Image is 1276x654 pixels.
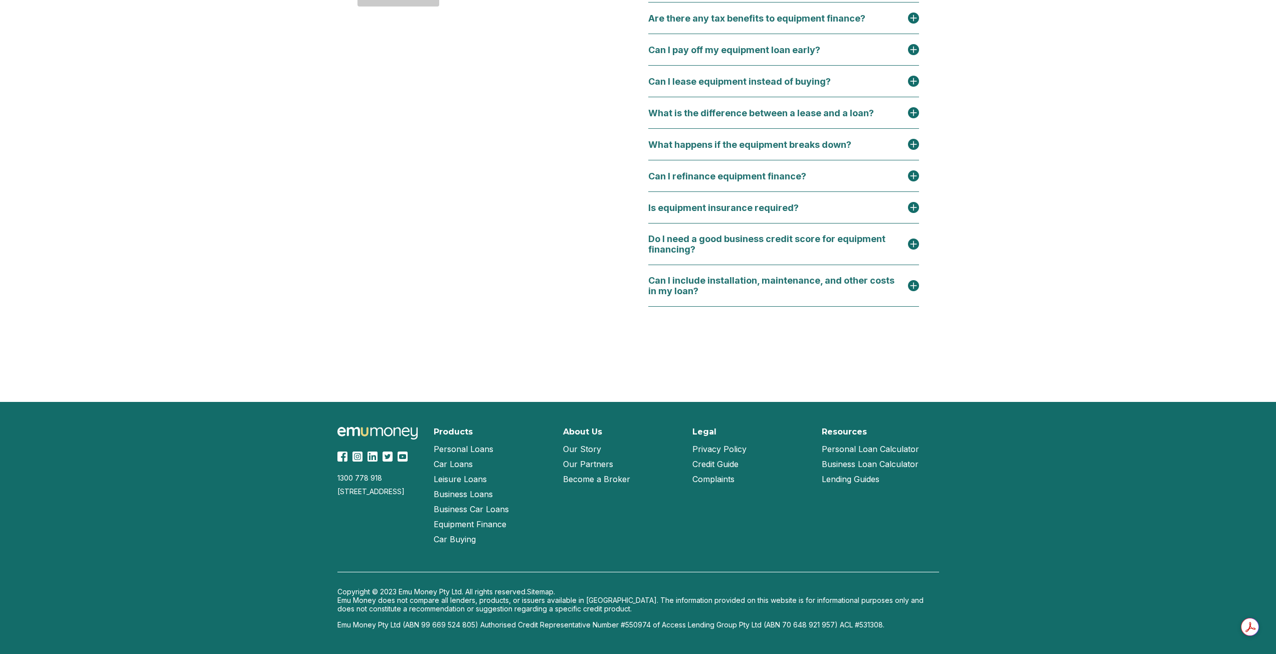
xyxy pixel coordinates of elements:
h2: Resources [822,427,867,437]
a: Complaints [692,472,735,487]
a: Business Car Loans [434,502,509,517]
div: Are there any tax benefits to equipment finance? [648,13,877,24]
div: 1300 778 918 [337,474,422,482]
p: Copyright © 2023 Emu Money Pty Ltd. All rights reserved. [337,587,939,596]
img: plus [908,239,919,250]
h2: Products [434,427,473,437]
img: plus [908,202,919,213]
div: Do I need a good business credit score for equipment financing? [648,234,908,255]
a: Business Loan Calculator [822,457,919,472]
div: What is the difference between a lease and a loan? [648,108,886,118]
img: Twitter [383,452,393,462]
img: plus [908,13,919,24]
a: Car Loans [434,457,473,472]
img: Facebook [337,452,347,462]
img: Emu Money [337,427,418,440]
h2: Legal [692,427,716,437]
h2: About Us [563,427,602,437]
a: Car Buying [434,532,476,547]
img: plus [908,139,919,150]
img: LinkedIn [368,452,378,462]
img: plus [908,76,919,87]
a: Privacy Policy [692,442,747,457]
a: Our Story [563,442,601,457]
div: Can I refinance equipment finance? [648,171,818,181]
img: plus [908,170,919,181]
div: Is equipment insurance required? [648,202,811,213]
a: Credit Guide [692,457,739,472]
div: What happens if the equipment breaks down? [648,139,863,150]
a: Personal Loans [434,442,493,457]
img: plus [908,107,919,118]
div: Can I lease equipment instead of buying? [648,76,843,87]
a: Become a Broker [563,472,630,487]
a: Leisure Loans [434,472,487,487]
img: YouTube [398,452,408,462]
p: Emu Money Pty Ltd (ABN 99 669 524 805) Authorised Credit Representative Number #550974 of Access ... [337,620,939,629]
a: Business Loans [434,487,493,502]
a: Lending Guides [822,472,879,487]
div: Can I include installation, maintenance, and other costs in my loan? [648,275,908,296]
a: Personal Loan Calculator [822,442,919,457]
div: Can I pay off my equipment loan early? [648,45,832,55]
div: [STREET_ADDRESS] [337,487,422,496]
img: plus [908,44,919,55]
img: Instagram [352,452,362,462]
p: Emu Money does not compare all lenders, products, or issuers available in [GEOGRAPHIC_DATA]. The ... [337,596,939,613]
a: Sitemap. [527,587,555,596]
a: Our Partners [563,457,613,472]
a: Equipment Finance [434,517,506,532]
img: plus [908,280,919,291]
